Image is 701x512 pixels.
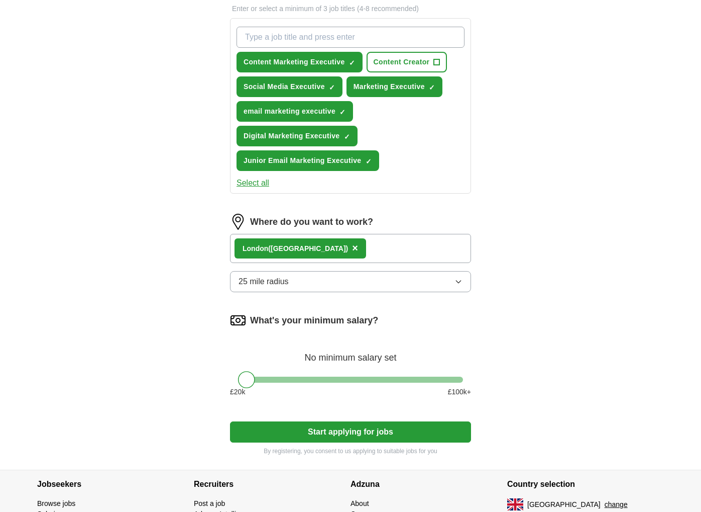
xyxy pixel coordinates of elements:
button: Junior Email Marketing Executive✓ [237,150,379,171]
button: Social Media Executive✓ [237,76,342,97]
span: Marketing Executive [354,81,425,92]
h4: Country selection [507,470,664,498]
button: Select all [237,177,269,189]
button: Digital Marketing Executive✓ [237,126,358,146]
button: Start applying for jobs [230,421,471,443]
span: ✓ [344,133,350,141]
input: Type a job title and press enter [237,27,464,48]
label: What's your minimum salary? [250,314,378,327]
span: £ 20 k [230,387,245,397]
span: ✓ [349,59,355,67]
button: × [352,241,358,256]
a: Browse jobs [37,499,75,507]
span: 25 mile radius [239,276,289,288]
span: Junior Email Marketing Executive [244,155,362,166]
span: email marketing executive [244,106,335,117]
span: £ 100 k+ [448,387,471,397]
div: ndon [243,243,348,254]
div: No minimum salary set [230,340,471,365]
button: email marketing executive✓ [237,101,353,122]
span: ✓ [366,157,372,165]
span: ✓ [429,83,435,92]
span: ✓ [339,108,345,116]
span: ✓ [329,83,335,92]
button: change [605,499,628,510]
strong: Lo [243,244,251,252]
p: Enter or select a minimum of 3 job titles (4-8 recommended) [230,4,471,14]
label: Where do you want to work? [250,215,373,229]
img: UK flag [507,498,523,510]
button: Content Creator [367,52,447,72]
span: ([GEOGRAPHIC_DATA]) [268,244,348,252]
span: Digital Marketing Executive [244,131,340,141]
a: Post a job [194,499,225,507]
span: Content Creator [374,57,430,67]
span: [GEOGRAPHIC_DATA] [527,499,601,510]
span: × [352,242,358,253]
button: Content Marketing Executive✓ [237,52,363,72]
img: salary.png [230,312,246,328]
img: location.png [230,214,246,230]
span: Social Media Executive [244,81,325,92]
button: Marketing Executive✓ [346,76,442,97]
span: Content Marketing Executive [244,57,345,67]
p: By registering, you consent to us applying to suitable jobs for you [230,447,471,456]
button: 25 mile radius [230,271,471,292]
a: About [351,499,369,507]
